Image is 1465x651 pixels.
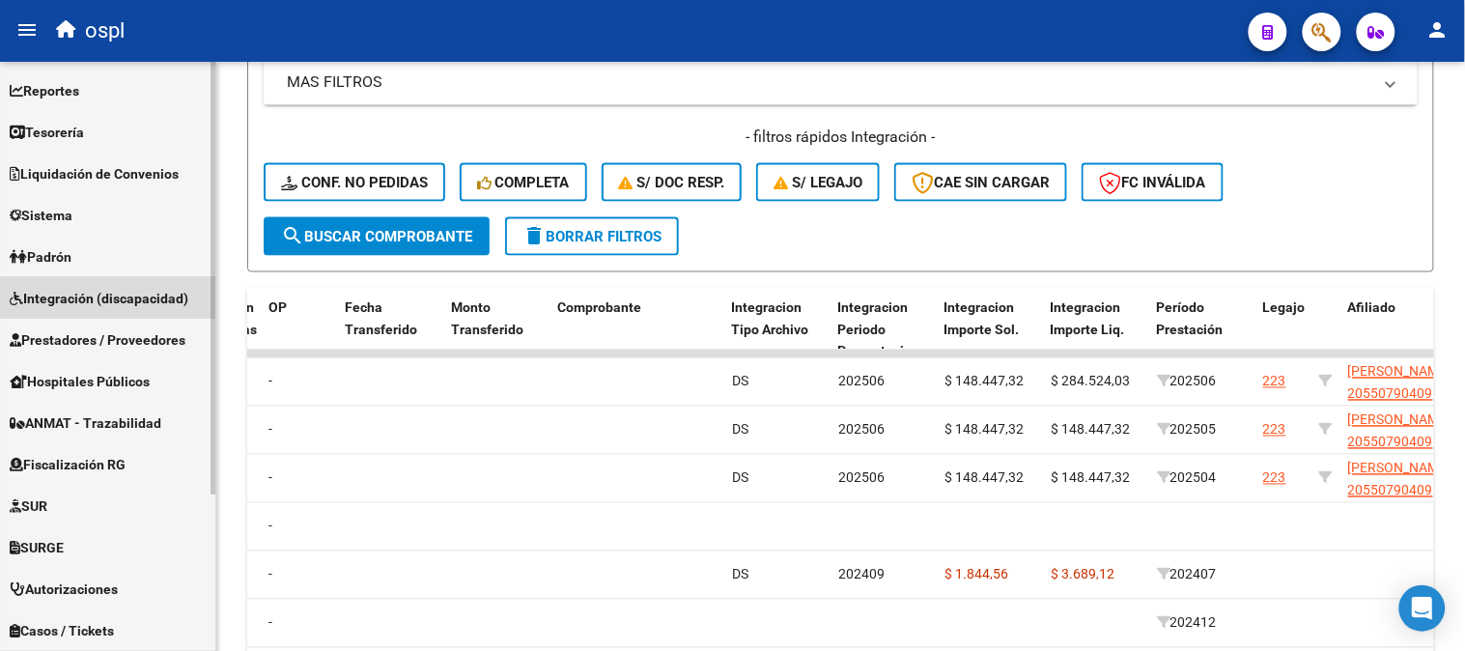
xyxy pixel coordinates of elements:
span: FC Inválida [1099,174,1206,191]
datatable-header-cell: Integracion Importe Liq. [1043,288,1149,373]
span: Legajo [1263,300,1306,316]
div: 223 [1263,371,1286,393]
mat-expansion-panel-header: MAS FILTROS [264,59,1418,105]
span: 202504 [1157,470,1217,486]
datatable-header-cell: Período Prestación [1149,288,1255,373]
button: CAE SIN CARGAR [894,163,1067,202]
datatable-header-cell: Monto Transferido [444,288,550,373]
span: [PERSON_NAME] 20550790409 [1348,461,1451,498]
span: ANMAT - Trazabilidad [10,412,161,434]
span: SURGE [10,537,64,558]
span: Integracion Importe Liq. [1051,300,1125,338]
span: 202506 [838,374,885,389]
span: 202409 [838,567,885,582]
div: 223 [1263,419,1286,441]
span: Hospitales Públicos [10,371,150,392]
span: $ 284.524,03 [1051,374,1130,389]
span: DS [732,422,748,438]
span: 202407 [1157,567,1217,582]
span: Monto Transferido [452,300,524,338]
div: 223 [1263,467,1286,490]
span: Completa [477,174,570,191]
datatable-header-cell: Integracion Periodo Presentacion [831,288,937,373]
span: - [268,374,272,389]
span: Autorizaciones [10,579,118,600]
span: 202506 [1157,374,1217,389]
span: S/ Doc Resp. [619,174,725,191]
span: ospl [85,10,125,52]
span: - [268,519,272,534]
span: - [268,422,272,438]
span: S/ legajo [774,174,862,191]
span: Comprobante [558,300,642,316]
span: Padrón [10,246,71,268]
h4: - filtros rápidos Integración - [264,127,1418,148]
datatable-header-cell: Comprobante [550,288,724,373]
span: Casos / Tickets [10,620,114,641]
span: Fiscalización RG [10,454,126,475]
datatable-header-cell: Fecha Transferido [338,288,444,373]
button: Conf. no pedidas [264,163,445,202]
span: Período Prestación [1157,300,1224,338]
span: Integracion Tipo Archivo [732,300,809,338]
span: Conf. no pedidas [281,174,428,191]
span: 202412 [1157,615,1217,631]
datatable-header-cell: Legajo [1255,288,1311,373]
button: Buscar Comprobante [264,217,490,256]
span: - [268,615,272,631]
button: S/ legajo [756,163,880,202]
span: Sistema [10,205,72,226]
button: Borrar Filtros [505,217,679,256]
span: $ 148.447,32 [944,422,1024,438]
span: [PERSON_NAME] 20550790409 [1348,412,1451,450]
datatable-header-cell: Integracion Tipo Archivo [724,288,831,373]
div: Open Intercom Messenger [1399,585,1446,632]
datatable-header-cell: OP [261,288,338,373]
span: Afiliado [1348,300,1396,316]
span: Reportes [10,80,79,101]
span: Buscar Comprobante [281,228,472,245]
mat-icon: person [1426,18,1450,42]
span: $ 3.689,12 [1051,567,1114,582]
span: - [268,470,272,486]
span: $ 148.447,32 [1051,422,1130,438]
button: S/ Doc Resp. [602,163,743,202]
button: Completa [460,163,587,202]
span: CAE SIN CARGAR [912,174,1050,191]
span: DS [732,374,748,389]
span: Retención Ganancias [191,300,257,338]
span: 202506 [838,422,885,438]
span: [PERSON_NAME] 20550790409 [1348,364,1451,402]
span: Prestadores / Proveedores [10,329,185,351]
span: SUR [10,495,47,517]
datatable-header-cell: Integracion Importe Sol. [937,288,1043,373]
span: Integracion Importe Sol. [944,300,1020,338]
span: Fecha Transferido [346,300,418,338]
span: $ 148.447,32 [944,470,1024,486]
mat-icon: menu [15,18,39,42]
span: DS [732,470,748,486]
span: Borrar Filtros [522,228,662,245]
mat-icon: delete [522,224,546,247]
span: OP [268,300,287,316]
span: Tesorería [10,122,84,143]
mat-icon: search [281,224,304,247]
span: DS [732,567,748,582]
span: $ 148.447,32 [944,374,1024,389]
mat-panel-title: MAS FILTROS [287,71,1371,93]
button: FC Inválida [1082,163,1224,202]
span: 202506 [838,470,885,486]
span: $ 148.447,32 [1051,470,1130,486]
span: - [268,567,272,582]
span: Integración (discapacidad) [10,288,188,309]
span: $ 1.844,56 [944,567,1008,582]
span: Liquidación de Convenios [10,163,179,184]
span: Integracion Periodo Presentacion [838,300,920,360]
span: 202505 [1157,422,1217,438]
